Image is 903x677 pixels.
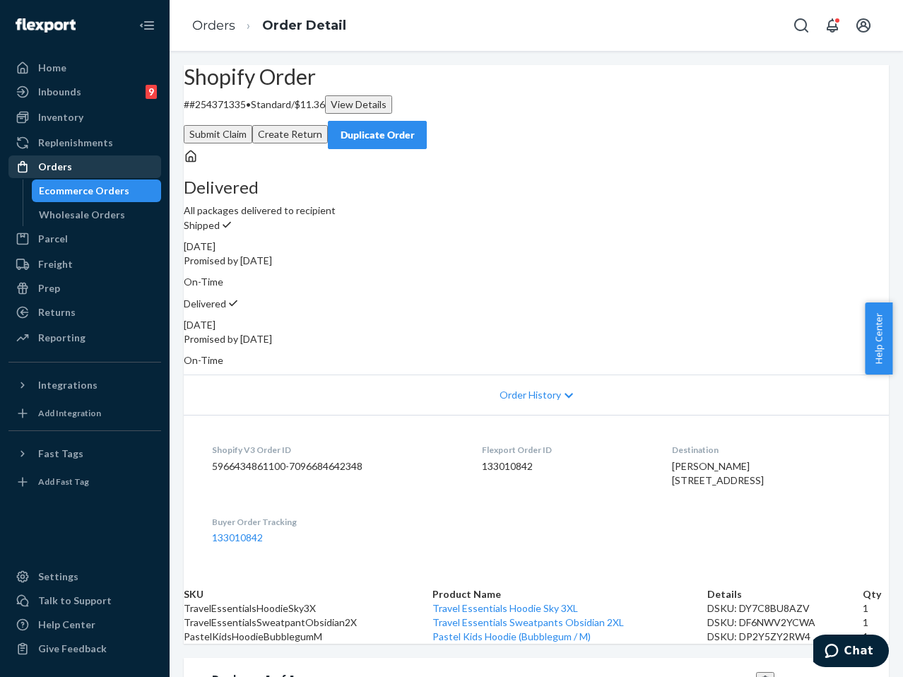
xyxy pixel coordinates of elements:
td: TravelEssentialsSweatpantObsidian2X [184,616,432,630]
dd: 133010842 [482,459,649,473]
a: Order Detail [262,18,346,33]
p: Promised by [DATE] [184,254,889,268]
dt: Destination [672,444,861,456]
div: DSKU: DY7C8BU8AZV [707,601,863,616]
a: 133010842 [212,531,263,543]
button: Submit Claim [184,125,252,143]
div: Inventory [38,110,83,124]
h3: Delivered [184,178,889,196]
a: Orders [192,18,235,33]
a: Pastel Kids Hoodie (Bubblegum / M) [432,630,591,642]
td: PastelKidsHoodieBubblegumM [184,630,432,644]
img: Flexport logo [16,18,76,33]
div: Settings [38,570,78,584]
button: Give Feedback [8,637,161,660]
div: Add Fast Tag [38,476,89,488]
button: Talk to Support [8,589,161,612]
div: Home [38,61,66,75]
div: Fast Tags [38,447,83,461]
th: Qty [863,587,889,601]
div: Add Integration [38,407,101,419]
div: Ecommerce Orders [39,184,129,198]
div: All packages delivered to recipient [184,178,889,218]
a: Travel Essentials Hoodie Sky 3XL [432,602,578,614]
button: Close Navigation [133,11,161,40]
th: Product Name [432,587,707,601]
a: Settings [8,565,161,588]
div: Duplicate Order [340,128,415,142]
td: TravelEssentialsHoodieSky3X [184,601,432,616]
div: [DATE] [184,240,889,254]
div: [DATE] [184,318,889,332]
div: DSKU: DP2Y5ZY2RW4 [707,630,863,644]
a: Add Fast Tag [8,471,161,493]
div: Reporting [38,331,85,345]
div: View Details [331,98,386,112]
a: Travel Essentials Sweatpants Obsidian 2XL [432,616,624,628]
div: Talk to Support [38,594,112,608]
a: Reporting [8,326,161,349]
a: Wholesale Orders [32,204,162,226]
div: Parcel [38,232,68,246]
a: Help Center [8,613,161,636]
div: Prep [38,281,60,295]
button: Help Center [865,302,892,375]
a: Parcel [8,228,161,250]
p: On-Time [184,353,889,367]
p: Shipped [184,218,889,232]
a: Ecommerce Orders [32,179,162,202]
th: Details [707,587,863,601]
button: View Details [325,95,392,114]
div: Replenishments [38,136,113,150]
dd: 5966434861100-7096684642348 [212,459,459,473]
a: Home [8,57,161,79]
th: SKU [184,587,432,601]
div: Orders [38,160,72,174]
a: Inventory [8,106,161,129]
div: Help Center [38,618,95,632]
p: On-Time [184,275,889,289]
td: 1 [863,616,889,630]
button: Create Return [252,125,328,143]
div: Freight [38,257,73,271]
dt: Buyer Order Tracking [212,516,459,528]
a: Inbounds9 [8,81,161,103]
p: Delivered [184,296,889,311]
td: 1 [863,630,889,644]
td: 1 [863,601,889,616]
span: Order History [500,388,561,402]
button: Integrations [8,374,161,396]
span: Standard [251,98,291,110]
a: Orders [8,155,161,178]
span: • [246,98,251,110]
button: Fast Tags [8,442,161,465]
a: Add Integration [8,402,161,425]
a: Prep [8,277,161,300]
a: Returns [8,301,161,324]
dt: Shopify V3 Order ID [212,444,459,456]
span: [PERSON_NAME] [STREET_ADDRESS] [672,460,764,486]
div: Returns [38,305,76,319]
p: # #254371335 / $11.36 [184,95,889,114]
button: Open notifications [818,11,846,40]
button: Duplicate Order [328,121,427,149]
h2: Shopify Order [184,65,889,88]
iframe: Opens a widget where you can chat to one of our agents [813,635,889,670]
button: Open Search Box [787,11,815,40]
div: Integrations [38,378,98,392]
button: Open account menu [849,11,878,40]
a: Freight [8,253,161,276]
ol: breadcrumbs [181,5,358,47]
div: Give Feedback [38,642,107,656]
div: DSKU: DF6NWV2YCWA [707,616,863,630]
a: Replenishments [8,131,161,154]
p: Promised by [DATE] [184,332,889,346]
div: Inbounds [38,85,81,99]
div: 9 [146,85,157,99]
div: Wholesale Orders [39,208,125,222]
dt: Flexport Order ID [482,444,649,456]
